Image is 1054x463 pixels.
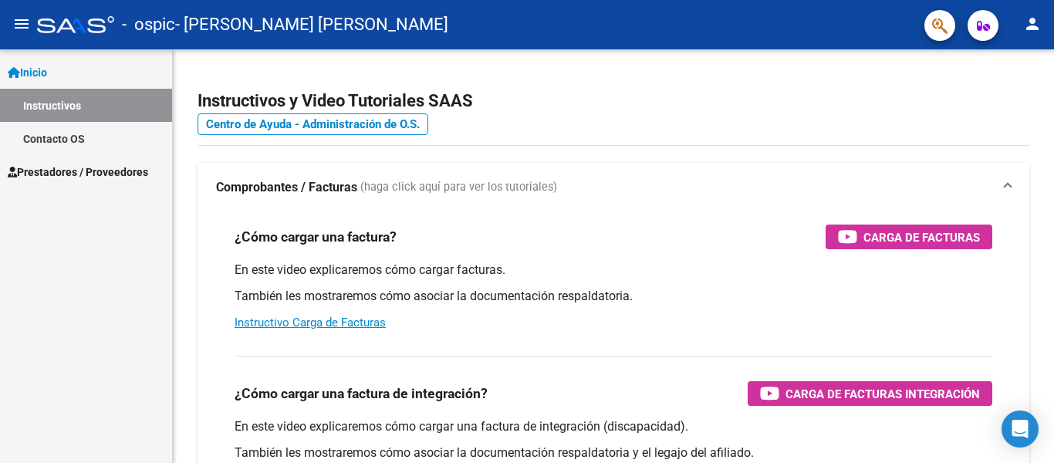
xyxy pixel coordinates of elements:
[235,316,386,330] a: Instructivo Carga de Facturas
[198,163,1029,212] mat-expansion-panel-header: Comprobantes / Facturas (haga click aquí para ver los tutoriales)
[198,86,1029,116] h2: Instructivos y Video Tutoriales SAAS
[235,444,992,461] p: También les mostraremos cómo asociar la documentación respaldatoria y el legajo del afiliado.
[826,225,992,249] button: Carga de Facturas
[1023,15,1042,33] mat-icon: person
[8,64,47,81] span: Inicio
[235,418,992,435] p: En este video explicaremos cómo cargar una factura de integración (discapacidad).
[235,288,992,305] p: También les mostraremos cómo asociar la documentación respaldatoria.
[785,384,980,404] span: Carga de Facturas Integración
[198,113,428,135] a: Centro de Ayuda - Administración de O.S.
[748,381,992,406] button: Carga de Facturas Integración
[235,262,992,279] p: En este video explicaremos cómo cargar facturas.
[216,179,357,196] strong: Comprobantes / Facturas
[122,8,175,42] span: - ospic
[235,383,488,404] h3: ¿Cómo cargar una factura de integración?
[235,226,397,248] h3: ¿Cómo cargar una factura?
[360,179,557,196] span: (haga click aquí para ver los tutoriales)
[1002,411,1039,448] div: Open Intercom Messenger
[12,15,31,33] mat-icon: menu
[8,164,148,181] span: Prestadores / Proveedores
[863,228,980,247] span: Carga de Facturas
[175,8,448,42] span: - [PERSON_NAME] [PERSON_NAME]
